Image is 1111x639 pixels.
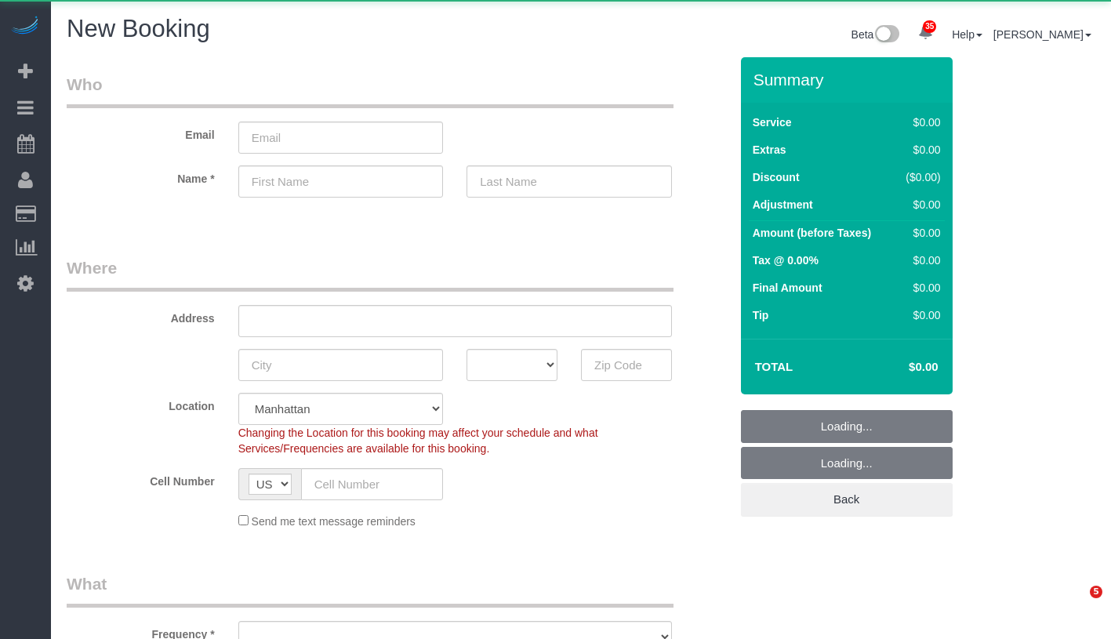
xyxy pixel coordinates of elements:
div: $0.00 [899,197,941,212]
input: Cell Number [301,468,444,500]
label: Address [55,305,227,326]
strong: Total [755,360,793,373]
label: Tip [753,307,769,323]
div: $0.00 [899,307,941,323]
label: Discount [753,169,800,185]
div: $0.00 [899,252,941,268]
h4: $0.00 [862,361,938,374]
label: Email [55,122,227,143]
a: Beta [851,28,900,41]
a: Help [952,28,982,41]
span: New Booking [67,15,210,42]
div: $0.00 [899,280,941,296]
label: Extras [753,142,786,158]
legend: Who [67,73,673,108]
img: New interface [873,25,899,45]
span: 5 [1090,586,1102,598]
span: Changing the Location for this booking may affect your schedule and what Services/Frequencies are... [238,427,598,455]
div: $0.00 [899,225,941,241]
a: Back [741,483,953,516]
label: Name * [55,165,227,187]
input: Last Name [467,165,672,198]
label: Service [753,114,792,130]
label: Cell Number [55,468,227,489]
label: Final Amount [753,280,822,296]
input: Email [238,122,444,154]
legend: What [67,572,673,608]
input: Zip Code [581,349,672,381]
div: $0.00 [899,142,941,158]
h3: Summary [753,71,945,89]
div: $0.00 [899,114,941,130]
label: Adjustment [753,197,813,212]
legend: Where [67,256,673,292]
img: Automaid Logo [9,16,41,38]
input: City [238,349,444,381]
label: Tax @ 0.00% [753,252,819,268]
a: [PERSON_NAME] [993,28,1091,41]
input: First Name [238,165,444,198]
label: Location [55,393,227,414]
span: 35 [923,20,936,33]
iframe: Intercom live chat [1058,586,1095,623]
span: Send me text message reminders [252,515,416,528]
label: Amount (before Taxes) [753,225,871,241]
div: ($0.00) [899,169,941,185]
a: 35 [910,16,941,50]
